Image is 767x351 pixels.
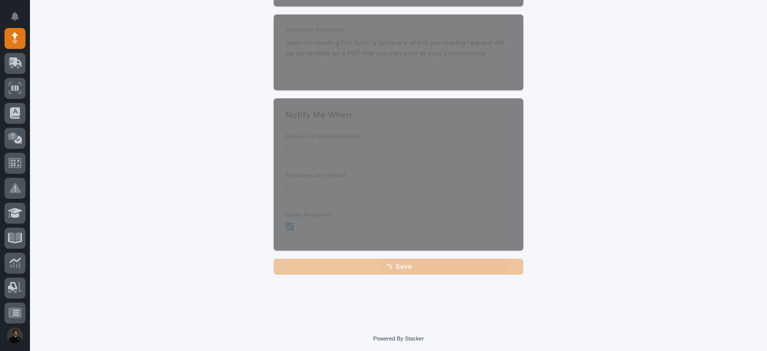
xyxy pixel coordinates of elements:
button: Notifications [4,6,25,27]
button: users-avatar [4,325,25,346]
button: Save [274,259,523,275]
div: Notifications [12,12,25,28]
span: Save [395,262,412,271]
a: Powered By Stacker [373,336,423,342]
